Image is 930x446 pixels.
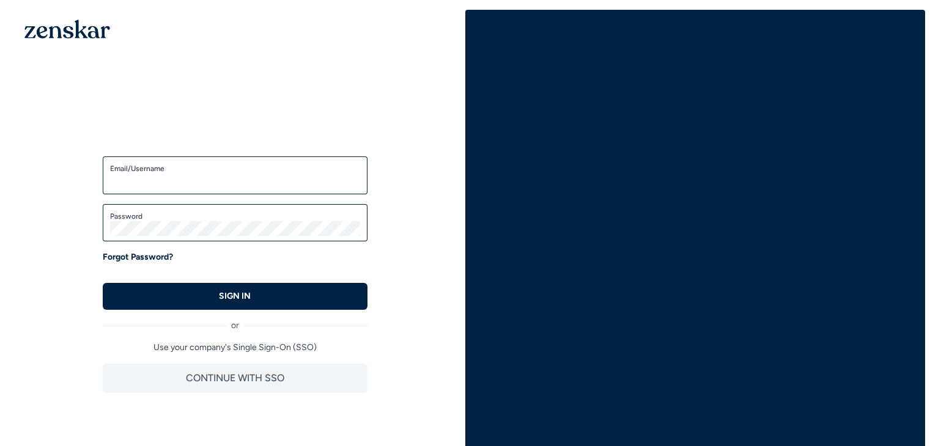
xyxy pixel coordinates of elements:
img: 1OGAJ2xQqyY4LXKgY66KYq0eOWRCkrZdAb3gUhuVAqdWPZE9SRJmCz+oDMSn4zDLXe31Ii730ItAGKgCKgCCgCikA4Av8PJUP... [24,20,110,38]
label: Email/Username [110,164,360,174]
div: or [103,310,367,332]
a: Forgot Password? [103,251,173,263]
button: CONTINUE WITH SSO [103,364,367,393]
p: SIGN IN [219,290,251,302]
button: SIGN IN [103,283,367,310]
p: Use your company's Single Sign-On (SSO) [103,342,367,354]
label: Password [110,211,360,221]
